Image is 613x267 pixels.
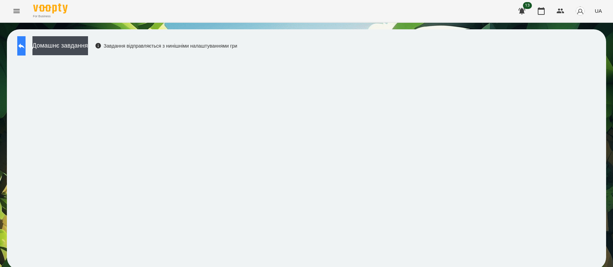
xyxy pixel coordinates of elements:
[575,6,585,16] img: avatar_s.png
[595,7,602,14] span: UA
[8,3,25,19] button: Menu
[523,2,532,9] span: 13
[95,42,237,49] div: Завдання відправляється з нинішніми налаштуваннями гри
[33,14,68,19] span: For Business
[592,4,605,17] button: UA
[33,3,68,13] img: Voopty Logo
[32,36,88,55] button: Домашнє завдання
